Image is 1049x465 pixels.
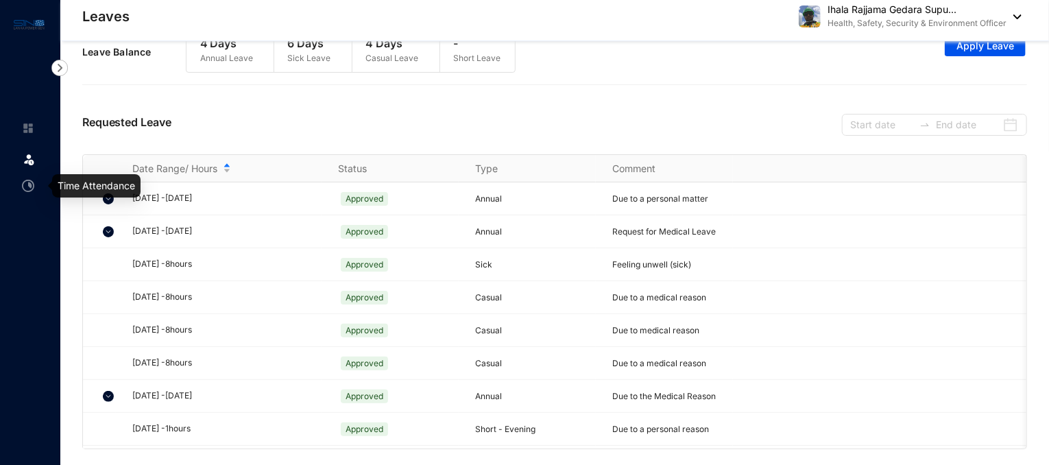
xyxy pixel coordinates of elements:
[200,51,253,65] p: Annual Leave
[341,324,388,337] span: Approved
[366,35,419,51] p: 4 Days
[132,324,322,337] div: [DATE] - 8 hours
[341,422,388,436] span: Approved
[341,192,388,206] span: Approved
[82,45,186,59] p: Leave Balance
[475,422,596,436] p: Short - Evening
[612,391,716,401] span: Due to the Medical Reason
[475,291,596,305] p: Casual
[475,192,596,206] p: Annual
[919,119,930,130] span: swap-right
[22,122,34,134] img: home-unselected.a29eae3204392db15eaf.svg
[341,258,388,272] span: Approved
[956,39,1014,53] span: Apply Leave
[341,225,388,239] span: Approved
[22,152,36,166] img: leave.99b8a76c7fa76a53782d.svg
[132,162,217,176] span: Date Range/ Hours
[22,180,34,192] img: time-attendance-unselected.8aad090b53826881fffb.svg
[850,117,914,132] input: Start date
[612,358,706,368] span: Due to a medical reason
[200,35,253,51] p: 4 Days
[475,225,596,239] p: Annual
[132,192,322,205] div: [DATE] - [DATE]
[132,390,322,403] div: [DATE] - [DATE]
[103,226,114,237] img: chevron-down.5dccb45ca3e6429452e9960b4a33955c.svg
[475,324,596,337] p: Casual
[322,155,459,182] th: Status
[612,226,716,237] span: Request for Medical Leave
[132,258,322,271] div: [DATE] - 8 hours
[103,193,114,204] img: chevron-down.5dccb45ca3e6429452e9960b4a33955c.svg
[828,16,1006,30] p: Health, Safety, Security & Environment Officer
[596,155,733,182] th: Comment
[936,117,1000,132] input: End date
[475,390,596,403] p: Annual
[366,51,419,65] p: Casual Leave
[612,193,708,204] span: Due to a personal matter
[612,259,691,270] span: Feeling unwell (sick)
[103,391,114,402] img: chevron-down.5dccb45ca3e6429452e9960b4a33955c.svg
[459,155,596,182] th: Type
[14,16,45,32] img: logo
[82,114,171,136] p: Requested Leave
[51,60,68,76] img: nav-icon-right.af6afadce00d159da59955279c43614e.svg
[132,291,322,304] div: [DATE] - 8 hours
[799,5,821,27] img: file-1740898491306_528f5514-e393-46a8-abe0-f02cd7a6b571
[82,7,130,26] p: Leaves
[612,325,699,335] span: Due to medical reason
[612,292,706,302] span: Due to a medical reason
[341,291,388,305] span: Approved
[132,422,322,436] div: [DATE] - 1 hours
[475,357,596,370] p: Casual
[341,390,388,403] span: Approved
[454,51,501,65] p: Short Leave
[341,357,388,370] span: Approved
[475,258,596,272] p: Sick
[945,34,1026,56] button: Apply Leave
[454,35,501,51] p: -
[11,172,44,200] li: Time Attendance
[132,357,322,370] div: [DATE] - 8 hours
[612,424,709,434] span: Due to a personal reason
[11,115,44,142] li: Home
[919,119,930,130] span: to
[828,3,1006,16] p: Ihala Rajjama Gedara Supu...
[132,225,322,238] div: [DATE] - [DATE]
[288,35,331,51] p: 6 Days
[288,51,331,65] p: Sick Leave
[1006,14,1022,19] img: dropdown-black.8e83cc76930a90b1a4fdb6d089b7bf3a.svg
